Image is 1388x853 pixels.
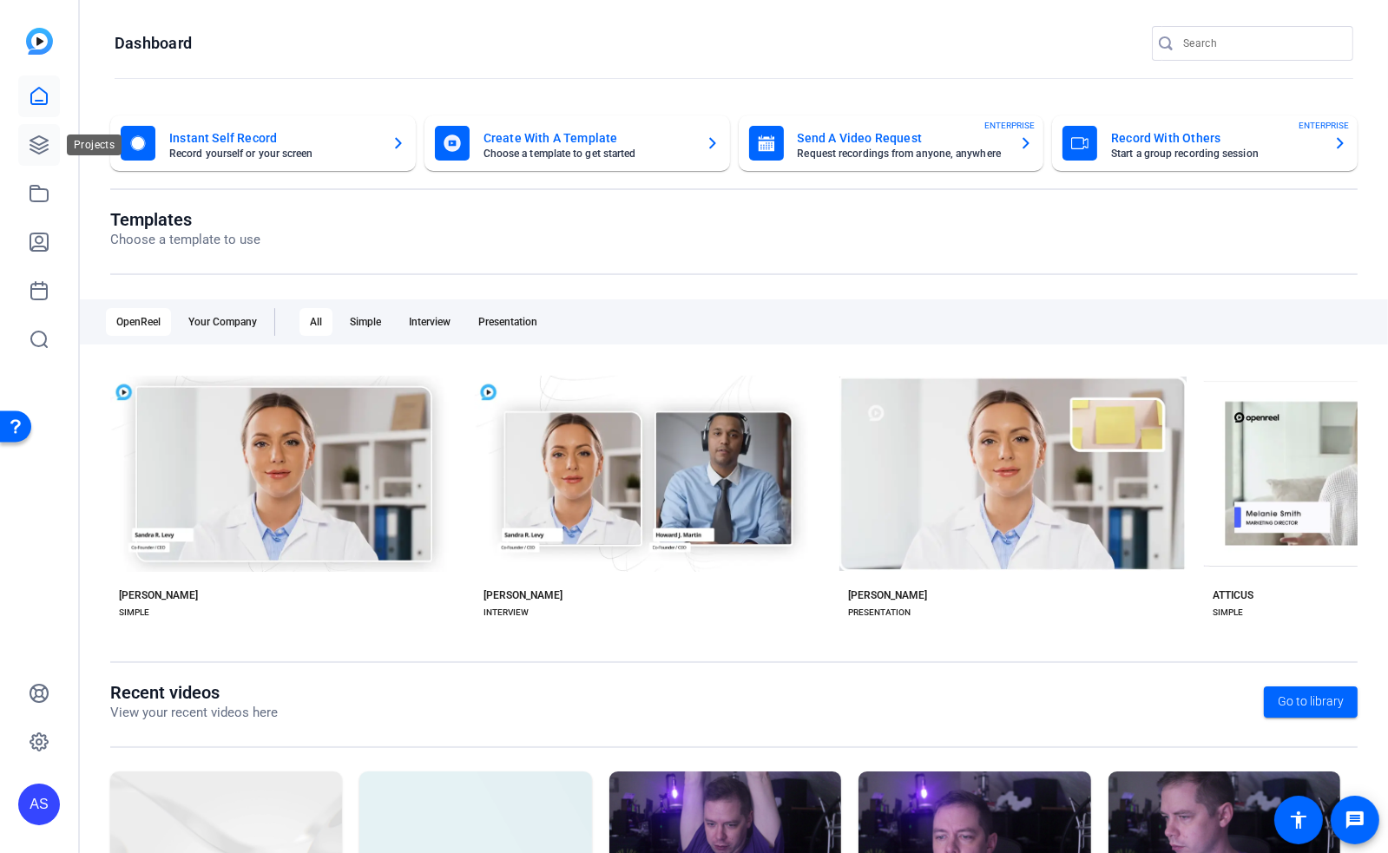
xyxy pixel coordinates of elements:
button: Record With OthersStart a group recording sessionENTERPRISE [1052,115,1358,171]
h1: Dashboard [115,33,192,54]
div: Interview [398,308,461,336]
div: INTERVIEW [483,606,529,620]
p: View your recent videos here [110,703,278,723]
div: Projects [67,135,122,155]
div: Your Company [178,308,267,336]
h1: Recent videos [110,682,278,703]
div: [PERSON_NAME] [119,588,198,602]
mat-card-subtitle: Record yourself or your screen [169,148,378,159]
h1: Templates [110,209,260,230]
mat-card-title: Send A Video Request [798,128,1006,148]
mat-card-subtitle: Choose a template to get started [483,148,692,159]
mat-card-subtitle: Start a group recording session [1111,148,1319,159]
span: Go to library [1278,692,1344,711]
mat-card-title: Instant Self Record [169,128,378,148]
mat-card-title: Record With Others [1111,128,1319,148]
input: Search [1183,33,1339,54]
div: SIMPLE [1213,606,1243,620]
div: AS [18,784,60,825]
button: Send A Video RequestRequest recordings from anyone, anywhereENTERPRISE [739,115,1044,171]
mat-icon: message [1345,810,1365,830]
div: [PERSON_NAME] [483,588,562,602]
mat-icon: accessibility [1288,810,1309,830]
mat-card-subtitle: Request recordings from anyone, anywhere [798,148,1006,159]
div: Presentation [468,308,548,336]
div: PRESENTATION [848,606,911,620]
span: ENTERPRISE [1299,119,1349,132]
p: Choose a template to use [110,230,260,250]
div: OpenReel [106,308,171,336]
a: Go to library [1264,686,1358,718]
div: All [299,308,332,336]
div: [PERSON_NAME] [848,588,927,602]
button: Instant Self RecordRecord yourself or your screen [110,115,416,171]
mat-card-title: Create With A Template [483,128,692,148]
div: ATTICUS [1213,588,1253,602]
img: blue-gradient.svg [26,28,53,55]
div: SIMPLE [119,606,149,620]
span: ENTERPRISE [984,119,1035,132]
button: Create With A TemplateChoose a template to get started [424,115,730,171]
div: Simple [339,308,391,336]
